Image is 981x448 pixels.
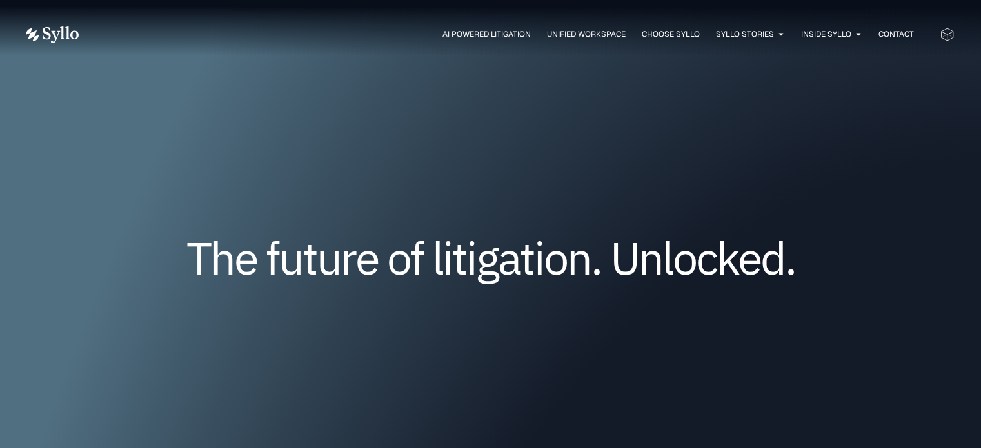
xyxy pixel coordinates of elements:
a: Contact [878,28,914,40]
img: Vector [26,26,79,43]
a: AI Powered Litigation [442,28,531,40]
a: Unified Workspace [547,28,626,40]
nav: Menu [104,28,914,41]
div: Menu Toggle [104,28,914,41]
h1: The future of litigation. Unlocked. [104,237,878,279]
a: Inside Syllo [801,28,851,40]
a: Choose Syllo [642,28,700,40]
a: Syllo Stories [716,28,774,40]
